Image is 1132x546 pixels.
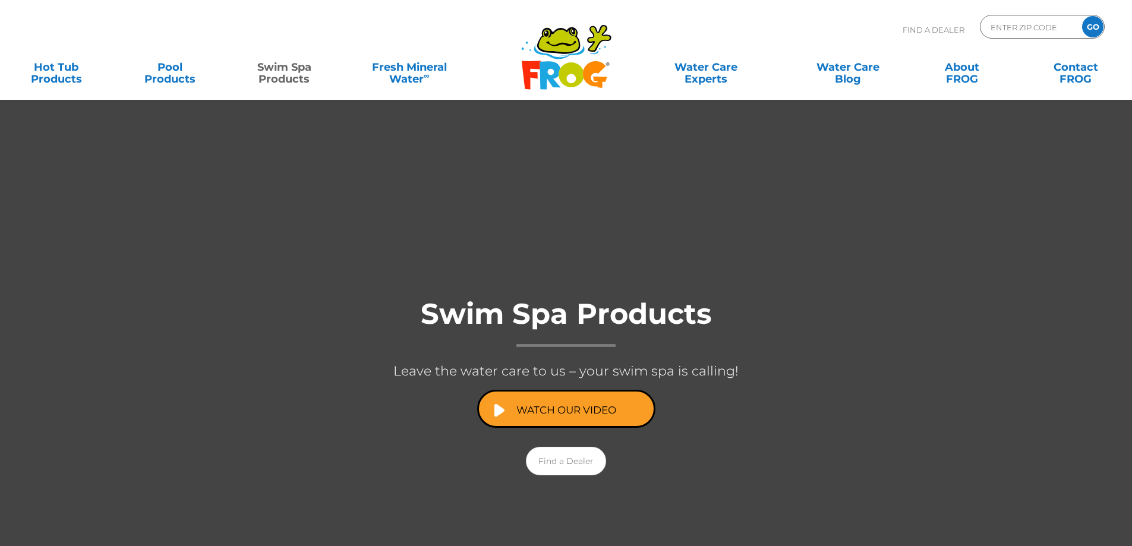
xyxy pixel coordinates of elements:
p: Find A Dealer [903,15,964,45]
a: ContactFROG [1032,55,1120,79]
sup: ∞ [424,71,430,80]
input: GO [1082,16,1103,37]
a: PoolProducts [126,55,215,79]
a: AboutFROG [917,55,1006,79]
a: Hot TubProducts [12,55,100,79]
a: Swim SpaProducts [240,55,329,79]
a: Fresh MineralWater∞ [354,55,465,79]
a: Find a Dealer [526,447,606,475]
a: Watch Our Video [477,390,655,428]
a: Water CareBlog [803,55,892,79]
a: Water CareExperts [634,55,778,79]
h1: Swim Spa Products [329,298,804,347]
input: Zip Code Form [989,18,1070,36]
p: Leave the water care to us – your swim spa is calling! [329,359,804,384]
